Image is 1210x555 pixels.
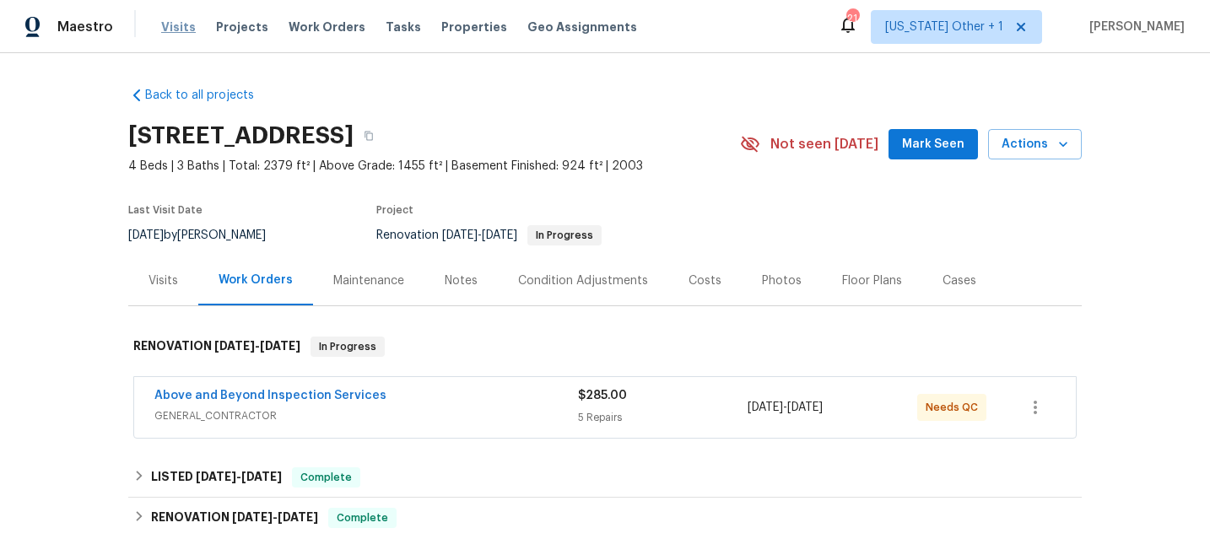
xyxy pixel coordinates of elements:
[214,340,300,352] span: -
[770,136,878,153] span: Not seen [DATE]
[482,229,517,241] span: [DATE]
[445,272,478,289] div: Notes
[128,498,1082,538] div: RENOVATION [DATE]-[DATE]Complete
[151,508,318,528] h6: RENOVATION
[889,129,978,160] button: Mark Seen
[376,205,413,215] span: Project
[441,19,507,35] span: Properties
[128,158,740,175] span: 4 Beds | 3 Baths | Total: 2379 ft² | Above Grade: 1455 ft² | Basement Finished: 924 ft² | 2003
[149,272,178,289] div: Visits
[354,121,384,151] button: Copy Address
[926,399,985,416] span: Needs QC
[442,229,478,241] span: [DATE]
[241,471,282,482] span: [DATE]
[289,19,365,35] span: Work Orders
[529,230,600,240] span: In Progress
[154,407,578,424] span: GENERAL_CONTRACTOR
[1083,19,1185,35] span: [PERSON_NAME]
[128,229,164,241] span: [DATE]
[216,19,268,35] span: Projects
[943,272,976,289] div: Cases
[219,272,293,288] div: Work Orders
[846,10,858,27] div: 21
[1002,134,1068,155] span: Actions
[330,509,395,526] span: Complete
[260,340,300,352] span: [DATE]
[376,229,602,241] span: Renovation
[748,399,823,416] span: -
[578,390,627,401] span: $285.00
[133,337,300,357] h6: RENOVATION
[312,338,383,355] span: In Progress
[689,272,721,289] div: Costs
[578,409,748,426] div: 5 Repairs
[278,511,318,523] span: [DATE]
[151,467,282,488] h6: LISTED
[442,229,517,241] span: -
[161,19,196,35] span: Visits
[294,469,359,486] span: Complete
[232,511,273,523] span: [DATE]
[527,19,637,35] span: Geo Assignments
[748,401,783,413] span: [DATE]
[196,471,282,482] span: -
[196,471,236,482] span: [DATE]
[128,225,286,245] div: by [PERSON_NAME]
[128,320,1082,374] div: RENOVATION [DATE]-[DATE]In Progress
[842,272,902,289] div: Floor Plans
[885,19,1003,35] span: [US_STATE] Other + 1
[214,340,255,352] span: [DATE]
[988,129,1082,160] button: Actions
[902,134,964,155] span: Mark Seen
[128,87,290,104] a: Back to all projects
[762,272,802,289] div: Photos
[57,19,113,35] span: Maestro
[518,272,648,289] div: Condition Adjustments
[128,457,1082,498] div: LISTED [DATE]-[DATE]Complete
[333,272,404,289] div: Maintenance
[154,390,386,401] a: Above and Beyond Inspection Services
[128,127,354,144] h2: [STREET_ADDRESS]
[787,401,823,413] span: [DATE]
[128,205,203,215] span: Last Visit Date
[232,511,318,523] span: -
[386,21,421,33] span: Tasks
